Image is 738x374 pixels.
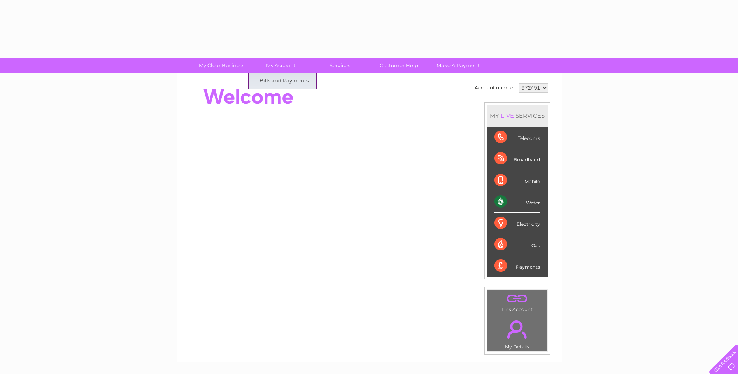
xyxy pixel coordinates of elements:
div: Water [494,191,540,213]
a: Customer Help [367,58,431,73]
td: Link Account [487,290,547,314]
div: Telecoms [494,127,540,148]
a: Bills and Payments [252,73,316,89]
a: . [489,292,545,306]
a: My Account [249,58,313,73]
div: Mobile [494,170,540,191]
div: Broadband [494,148,540,170]
a: Make A Payment [426,58,490,73]
div: Payments [494,255,540,276]
a: Services [308,58,372,73]
div: Electricity [494,213,540,234]
div: LIVE [499,112,515,119]
a: My Clear Business [189,58,254,73]
div: Gas [494,234,540,255]
a: . [489,316,545,343]
div: MY SERVICES [487,105,548,127]
td: My Details [487,314,547,352]
td: Account number [473,81,517,94]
